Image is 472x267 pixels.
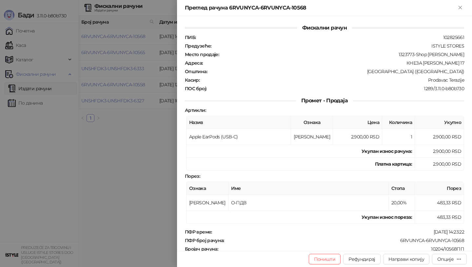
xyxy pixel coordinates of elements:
[375,161,412,167] strong: Платна картица :
[200,77,465,83] div: Prodavac Terazije
[362,148,412,154] strong: Укупан износ рачуна :
[185,107,206,113] strong: Артикли :
[220,51,465,57] div: 1323773-Shop [PERSON_NAME]
[187,182,228,195] th: Ознака
[333,129,382,145] td: 2.900,00 RSD
[185,77,200,83] strong: Касир :
[196,34,465,40] div: 102825661
[228,195,389,211] td: О-ПДВ
[187,129,291,145] td: Apple EarPods (USB-C)
[296,97,353,104] span: Промет - Продаја
[382,129,415,145] td: 1
[204,60,465,66] div: КНЕЗА [PERSON_NAME] 17
[415,211,464,224] td: 483,33 RSD
[333,116,382,129] th: Цена
[185,237,224,243] strong: ПФР број рачуна :
[219,246,465,252] div: 10204/10568ПП
[437,256,454,262] div: Опције
[362,214,412,220] strong: Укупан износ пореза:
[225,237,465,243] div: 6RVUNYCA-6RVUNYCA-10568
[415,182,464,195] th: Порез
[415,195,464,211] td: 483,33 RSD
[187,195,228,211] td: [PERSON_NAME]
[309,254,341,264] button: Поништи
[456,4,464,12] button: Close
[185,51,219,57] strong: Место продаје :
[291,116,333,129] th: Ознака
[389,195,415,211] td: 20,00%
[185,69,207,74] strong: Општина :
[297,25,352,31] span: Фискални рачун
[185,246,218,252] strong: Бројач рачуна :
[415,158,464,171] td: 2.900,00 RSD
[187,116,291,129] th: Назив
[185,43,211,49] strong: Предузеће :
[389,182,415,195] th: Стопа
[185,86,206,92] strong: ПОС број :
[343,254,381,264] button: Рефундирај
[213,229,465,235] div: [DATE] 14:23:22
[383,254,429,264] button: Направи копију
[228,182,389,195] th: Име
[382,116,415,129] th: Количина
[185,229,212,235] strong: ПФР време :
[388,256,424,262] span: Направи копију
[185,60,203,66] strong: Адреса :
[185,4,456,12] div: Преглед рачуна 6RVUNYCA-6RVUNYCA-10568
[415,145,464,158] td: 2.900,00 RSD
[207,86,465,92] div: 1289/3.11.0-b80b730
[291,129,333,145] td: [PERSON_NAME]
[432,254,467,264] button: Опције
[185,34,196,40] strong: ПИБ :
[415,116,464,129] th: Укупно
[185,173,200,179] strong: Порез :
[212,43,465,49] div: ISTYLE STORES
[208,69,465,74] div: [GEOGRAPHIC_DATA] ([GEOGRAPHIC_DATA])
[415,129,464,145] td: 2.900,00 RSD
